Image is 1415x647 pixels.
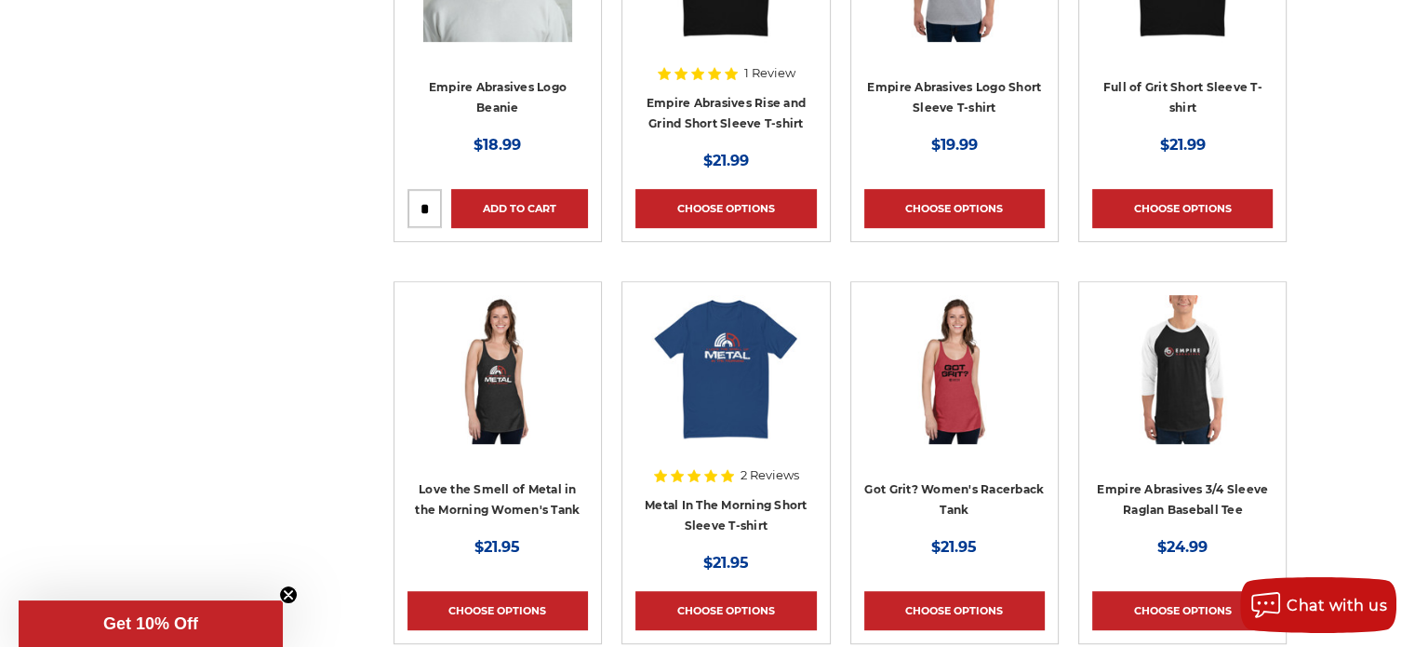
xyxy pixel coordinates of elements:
span: Chat with us [1287,597,1387,614]
button: Chat with us [1240,577,1396,633]
a: Empire Abrasives Unisex Tshirt - Metal in the Morning - Royal Blue - Flat [635,295,816,476]
a: Empire Abrasives Logo Short Sleeve T-shirt [867,80,1041,115]
a: Black Empire Abrasives "I Love the Smell of Metal in the Morning" Women's Racerback Tank Top [407,295,588,476]
a: Choose Options [864,189,1045,228]
a: Got Grit? Women's Racerback Tank [864,482,1044,518]
span: 1 Review [744,67,795,79]
div: Get 10% OffClose teaser [19,600,283,647]
img: Black Empire Abrasives "I Love the Smell of Metal in the Morning" Women's Racerback Tank Top [423,295,572,444]
a: Choose Options [635,591,816,630]
img: Vintage Red Empire Abrasives Got Grit Women's Tank top - on model [880,295,1029,444]
a: Love the Smell of Metal in the Morning Women's Tank [415,482,580,518]
span: $19.99 [931,136,978,154]
button: Close teaser [279,586,298,604]
span: $18.99 [474,136,521,154]
span: $21.99 [1160,136,1206,154]
span: $21.99 [703,152,749,169]
span: $21.95 [474,538,520,556]
a: Metal In The Morning Short Sleeve T-shirt [645,498,808,533]
a: Empire Abrasives Rise and Grind Short Sleeve T-shirt [647,96,806,131]
span: $24.99 [1157,538,1208,556]
a: Choose Options [864,591,1045,630]
a: Vintage Red Empire Abrasives Got Grit Women's Tank top - on model [864,295,1045,476]
a: Full of Grit Short Sleeve T-shirt [1103,80,1262,115]
a: Choose Options [1092,189,1273,228]
a: Choose Options [1092,591,1273,630]
a: Choose Options [635,189,816,228]
span: 2 Reviews [741,469,799,481]
a: Empire Abrasives Logo Beanie [429,80,567,115]
img: Empire Abrasives 3/4 Sleeve Raglan Baseball Tee [1108,295,1257,444]
img: Empire Abrasives Unisex Tshirt - Metal in the Morning - Royal Blue - Flat [651,295,800,444]
a: Choose Options [407,591,588,630]
a: Empire Abrasives 3/4 Sleeve Raglan Baseball Tee [1092,295,1273,476]
span: Get 10% Off [103,614,198,633]
a: Empire Abrasives 3/4 Sleeve Raglan Baseball Tee [1097,482,1268,518]
a: Add to Cart [451,189,588,228]
span: $21.95 [703,554,749,572]
span: $21.95 [931,538,977,556]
